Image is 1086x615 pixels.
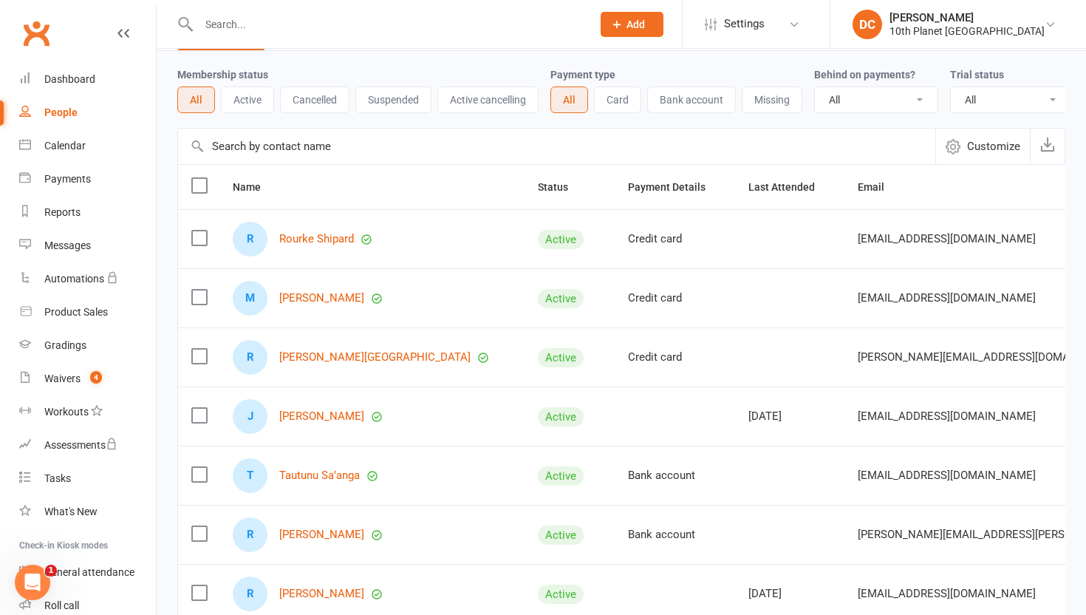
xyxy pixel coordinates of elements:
a: [PERSON_NAME][GEOGRAPHIC_DATA] [279,351,471,364]
div: Product Sales [44,306,108,318]
div: Workouts [44,406,89,418]
div: DC [853,10,882,39]
button: Name [233,178,277,196]
div: Assessments [44,439,117,451]
button: All [550,86,588,113]
a: [PERSON_NAME] [279,588,364,600]
a: Calendar [19,129,156,163]
a: Clubworx [18,15,55,52]
div: Rourke [233,222,267,256]
span: Status [538,181,584,193]
div: 10th Planet [GEOGRAPHIC_DATA] [889,24,1045,38]
button: Customize [935,129,1030,164]
a: Automations [19,262,156,296]
span: [EMAIL_ADDRESS][DOMAIN_NAME] [858,225,1036,253]
a: Gradings [19,329,156,362]
span: Payment Details [628,181,722,193]
div: Tasks [44,472,71,484]
span: [EMAIL_ADDRESS][DOMAIN_NAME] [858,461,1036,489]
div: Active [538,407,584,427]
button: Cancelled [280,86,349,113]
div: What's New [44,506,98,517]
button: Active [221,86,274,113]
span: 1 [45,565,57,577]
div: Active [538,230,584,249]
button: All [177,86,215,113]
a: Payments [19,163,156,196]
a: Waivers 4 [19,362,156,395]
span: [EMAIL_ADDRESS][DOMAIN_NAME] [858,402,1036,430]
span: Email [858,181,901,193]
a: Assessments [19,429,156,462]
button: Bank account [647,86,736,113]
div: Bank account [628,529,722,541]
div: Credit card [628,351,722,364]
a: Rourke Shipard [279,233,354,245]
div: Roll call [44,599,79,611]
label: Behind on payments? [814,69,915,81]
button: Status [538,178,584,196]
a: Tautunu Sa’anga [279,469,360,482]
div: Active [538,348,584,367]
div: [PERSON_NAME] [889,11,1045,24]
a: Messages [19,229,156,262]
button: Active cancelling [437,86,539,113]
label: Membership status [177,69,268,81]
div: Credit card [628,233,722,245]
div: Active [538,526,584,545]
div: General attendance [44,566,134,578]
label: Trial status [950,69,1004,81]
div: Reports [44,206,81,218]
div: Bank account [628,469,722,482]
a: Tasks [19,462,156,495]
a: [PERSON_NAME] [279,529,364,541]
div: Automations [44,273,104,285]
a: People [19,96,156,129]
div: Regan [233,577,267,611]
button: Missing [742,86,802,113]
div: Ramon [233,517,267,552]
a: [PERSON_NAME] [279,292,364,305]
button: Add [601,12,663,37]
div: Messages [44,239,91,251]
div: Waivers [44,373,81,384]
div: Reece [233,340,267,375]
a: General attendance kiosk mode [19,556,156,589]
span: Settings [724,7,765,41]
a: Product Sales [19,296,156,329]
a: Reports [19,196,156,229]
span: [EMAIL_ADDRESS][DOMAIN_NAME] [858,580,1036,608]
span: [EMAIL_ADDRESS][DOMAIN_NAME] [858,284,1036,312]
div: Jay [233,399,267,434]
label: Payment type [550,69,615,81]
div: People [44,106,78,118]
input: Search by contact name [178,129,935,164]
button: Payment Details [628,178,722,196]
span: Name [233,181,277,193]
div: Tautunu [233,458,267,493]
div: Mitchell [233,281,267,316]
button: Email [858,178,901,196]
div: Calendar [44,140,86,152]
button: Suspended [355,86,431,113]
div: Active [538,289,584,308]
div: Active [538,585,584,604]
div: Gradings [44,339,86,351]
input: Search... [194,14,581,35]
a: Workouts [19,395,156,429]
div: [DATE] [748,410,831,423]
span: 4 [90,371,102,384]
div: Credit card [628,292,722,305]
iframe: Intercom live chat [15,565,50,600]
span: Customize [967,137,1020,155]
a: Dashboard [19,63,156,96]
div: Payments [44,173,91,185]
button: Last Attended [748,178,831,196]
button: Card [594,86,641,113]
div: Active [538,466,584,486]
div: Dashboard [44,73,95,85]
span: Add [626,18,645,30]
a: [PERSON_NAME] [279,410,364,423]
span: Last Attended [748,181,831,193]
a: What's New [19,495,156,529]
